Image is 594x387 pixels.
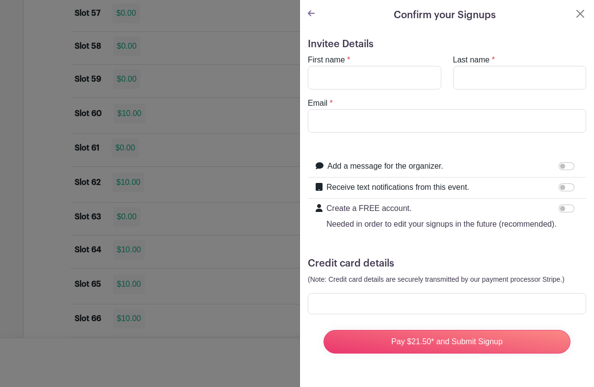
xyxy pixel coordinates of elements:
[308,38,586,50] h5: Invitee Details
[314,299,580,308] iframe: Secure card payment input frame
[308,275,565,283] small: (Note: Credit card details are securely transmitted by our payment processor Stripe.)
[326,218,557,230] p: Needed in order to edit your signups in the future (recommended).
[327,160,443,172] label: Add a message for the organizer.
[324,330,570,354] input: Pay $21.50* and Submit Signup
[326,181,469,193] label: Receive text notifications from this event.
[574,8,586,20] button: Close
[308,258,586,269] h5: Credit card details
[453,54,490,66] label: Last name
[308,97,327,109] label: Email
[308,54,345,66] label: First name
[326,203,557,214] p: Create a FREE account.
[394,8,496,23] h5: Confirm your Signups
